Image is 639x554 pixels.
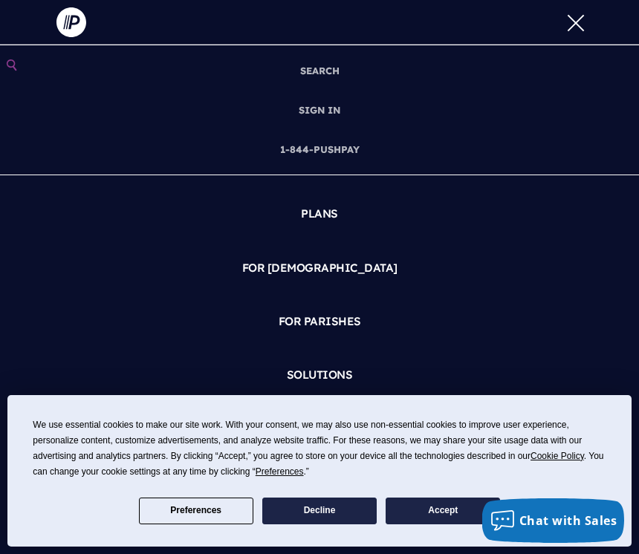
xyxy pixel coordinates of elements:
[12,354,627,396] a: SOLUTIONS
[482,498,625,543] button: Chat with Sales
[294,51,346,91] a: SEARCH
[256,466,304,477] span: Preferences
[7,395,632,547] div: Cookie Consent Prompt
[139,498,253,524] button: Preferences
[293,91,346,130] a: SIGN IN
[531,451,584,461] span: Cookie Policy
[262,498,377,524] button: Decline
[33,417,606,480] div: We use essential cookies to make our site work. With your consent, we may also use non-essential ...
[519,512,617,529] span: Chat with Sales
[386,498,500,524] button: Accept
[12,247,627,289] a: FOR [DEMOGRAPHIC_DATA]
[12,193,627,235] a: PLANS
[274,130,366,169] a: 1-844-PUSHPAY
[12,301,627,342] a: FOR PARISHES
